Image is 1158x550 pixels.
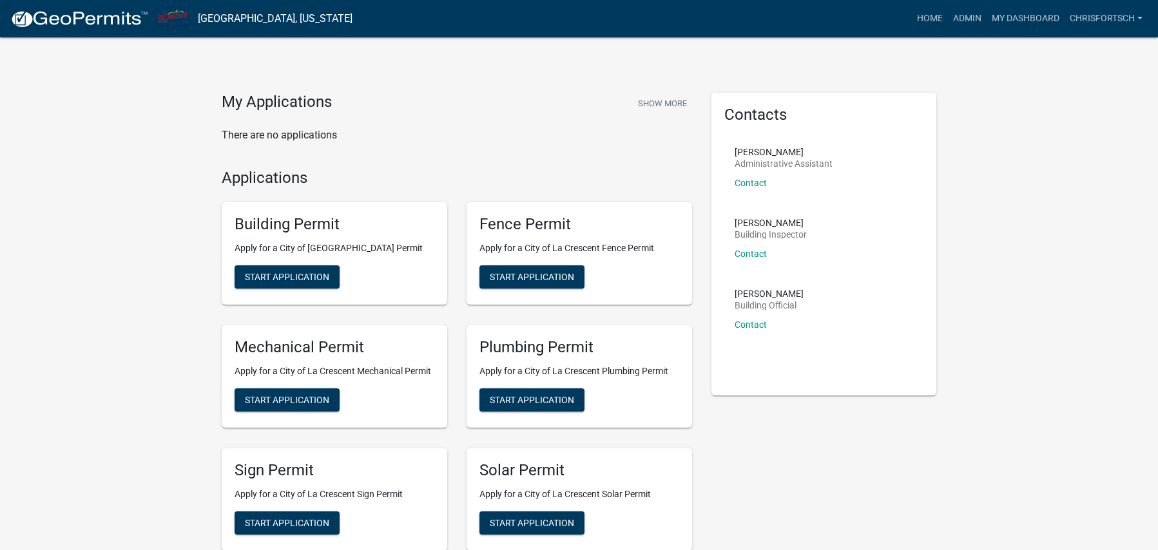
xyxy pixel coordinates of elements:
span: Start Application [490,517,574,527]
h5: Solar Permit [479,461,679,480]
a: Contact [735,319,767,330]
p: Apply for a City of La Crescent Solar Permit [479,488,679,501]
button: Start Application [479,511,584,535]
button: Show More [633,93,692,114]
p: There are no applications [222,128,692,143]
p: Apply for a City of La Crescent Mechanical Permit [235,365,434,378]
span: Start Application [490,272,574,282]
h5: Fence Permit [479,215,679,234]
a: Contact [735,249,767,259]
a: My Dashboard [987,6,1065,31]
p: Building Official [735,301,804,310]
span: Start Application [245,517,329,527]
p: Building Inspector [735,230,807,239]
h5: Plumbing Permit [479,338,679,357]
h5: Building Permit [235,215,434,234]
p: [PERSON_NAME] [735,147,833,156]
p: Apply for a City of [GEOGRAPHIC_DATA] Permit [235,242,434,255]
h4: My Applications [222,93,332,112]
button: Start Application [235,511,340,535]
button: Start Application [479,265,584,289]
span: Start Application [490,394,574,404]
p: Apply for a City of La Crescent Fence Permit [479,242,679,255]
p: [PERSON_NAME] [735,289,804,298]
a: ChrisFortsch [1065,6,1148,31]
p: [PERSON_NAME] [735,218,807,227]
a: Contact [735,178,767,188]
span: Start Application [245,272,329,282]
h5: Mechanical Permit [235,338,434,357]
p: Apply for a City of La Crescent Sign Permit [235,488,434,501]
button: Start Application [479,388,584,412]
img: City of La Crescent, Minnesota [159,10,188,27]
a: Admin [948,6,987,31]
p: Apply for a City of La Crescent Plumbing Permit [479,365,679,378]
h4: Applications [222,169,692,187]
h5: Sign Permit [235,461,434,480]
a: [GEOGRAPHIC_DATA], [US_STATE] [198,8,352,30]
h5: Contacts [724,106,924,124]
a: Home [912,6,948,31]
button: Start Application [235,265,340,289]
p: Administrative Assistant [735,159,833,168]
span: Start Application [245,394,329,404]
button: Start Application [235,388,340,412]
